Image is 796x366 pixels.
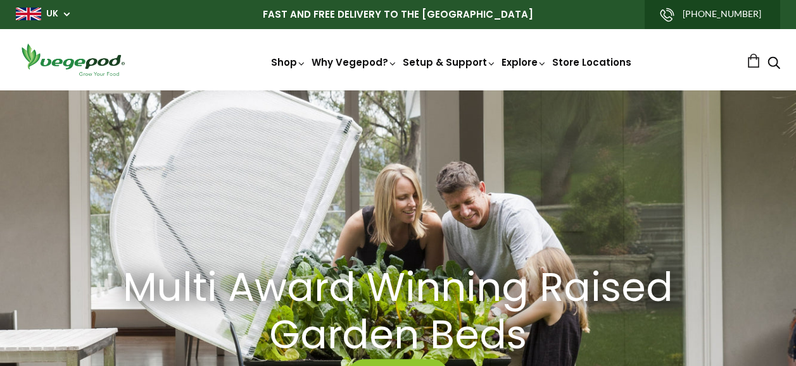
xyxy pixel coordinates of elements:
a: Store Locations [552,56,631,69]
img: Vegepod [16,42,130,78]
a: Setup & Support [403,56,496,69]
img: gb_large.png [16,8,41,20]
a: Explore [502,56,547,69]
a: Multi Award Winning Raised Garden Beds [75,264,720,359]
a: Search [768,58,780,71]
a: Why Vegepod? [312,56,398,69]
h2: Multi Award Winning Raised Garden Beds [113,264,683,359]
a: UK [46,8,58,20]
a: Shop [271,56,306,69]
